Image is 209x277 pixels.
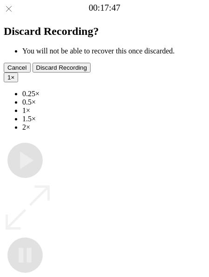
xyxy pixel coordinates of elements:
[89,3,120,13] a: 00:17:47
[22,98,205,106] li: 0.5×
[33,63,91,73] button: Discard Recording
[4,73,18,82] button: 1×
[22,115,205,123] li: 1.5×
[4,63,31,73] button: Cancel
[22,47,205,55] li: You will not be able to recover this once discarded.
[22,106,205,115] li: 1×
[4,25,205,38] h2: Discard Recording?
[22,90,205,98] li: 0.25×
[7,74,11,81] span: 1
[22,123,205,132] li: 2×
